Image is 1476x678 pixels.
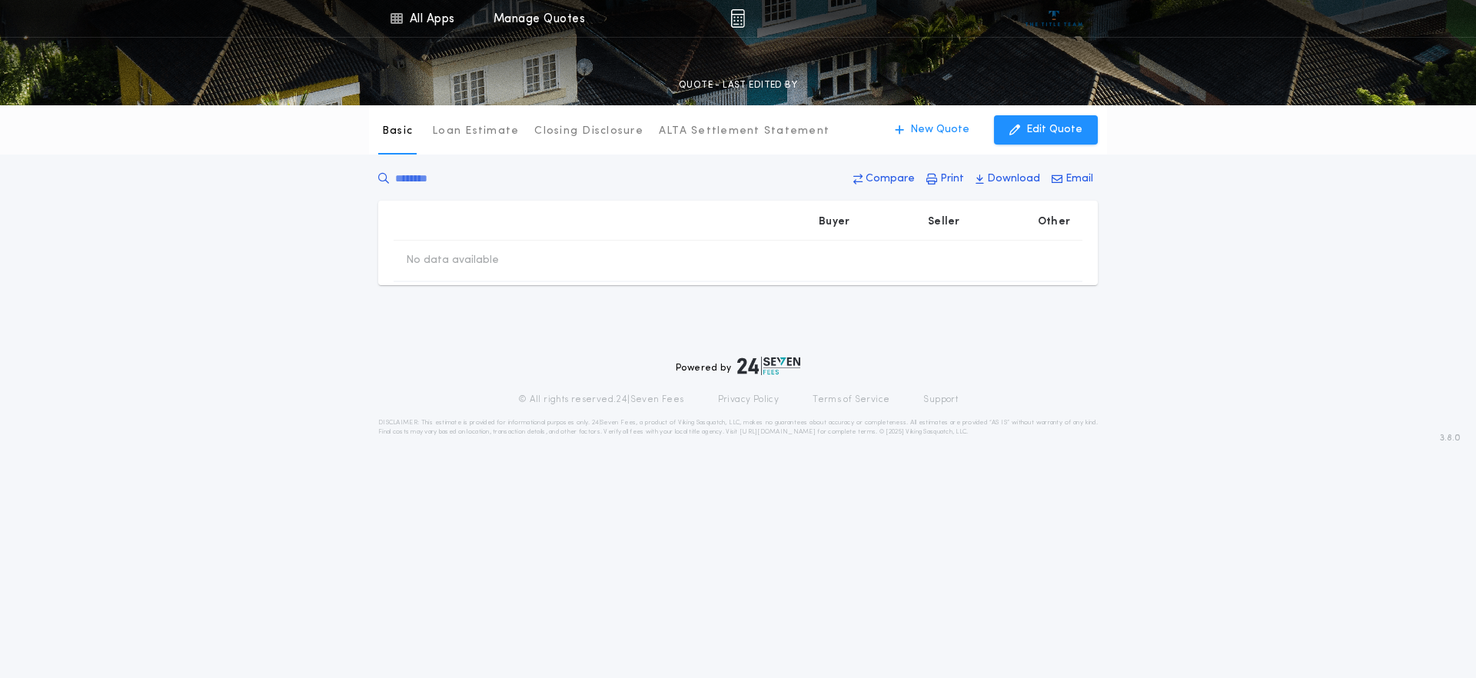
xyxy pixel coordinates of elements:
[676,357,800,375] div: Powered by
[940,171,964,187] p: Print
[718,394,780,406] a: Privacy Policy
[518,394,684,406] p: © All rights reserved. 24|Seven Fees
[1440,431,1461,445] span: 3.8.0
[879,115,985,145] button: New Quote
[679,78,797,93] p: QUOTE - LAST EDITED BY
[922,165,969,193] button: Print
[866,171,915,187] p: Compare
[971,165,1045,193] button: Download
[923,394,958,406] a: Support
[737,357,800,375] img: logo
[1047,165,1098,193] button: Email
[394,241,511,281] td: No data available
[534,124,643,139] p: Closing Disclosure
[659,124,829,139] p: ALTA Settlement Statement
[1038,214,1070,230] p: Other
[813,394,889,406] a: Terms of Service
[994,115,1098,145] button: Edit Quote
[928,214,960,230] p: Seller
[432,124,519,139] p: Loan Estimate
[1026,122,1082,138] p: Edit Quote
[730,9,745,28] img: img
[1065,171,1093,187] p: Email
[849,165,919,193] button: Compare
[382,124,413,139] p: Basic
[1026,11,1083,26] img: vs-icon
[819,214,849,230] p: Buyer
[987,171,1040,187] p: Download
[740,429,816,435] a: [URL][DOMAIN_NAME]
[910,122,969,138] p: New Quote
[378,418,1098,437] p: DISCLAIMER: This estimate is provided for informational purposes only. 24|Seven Fees, a product o...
